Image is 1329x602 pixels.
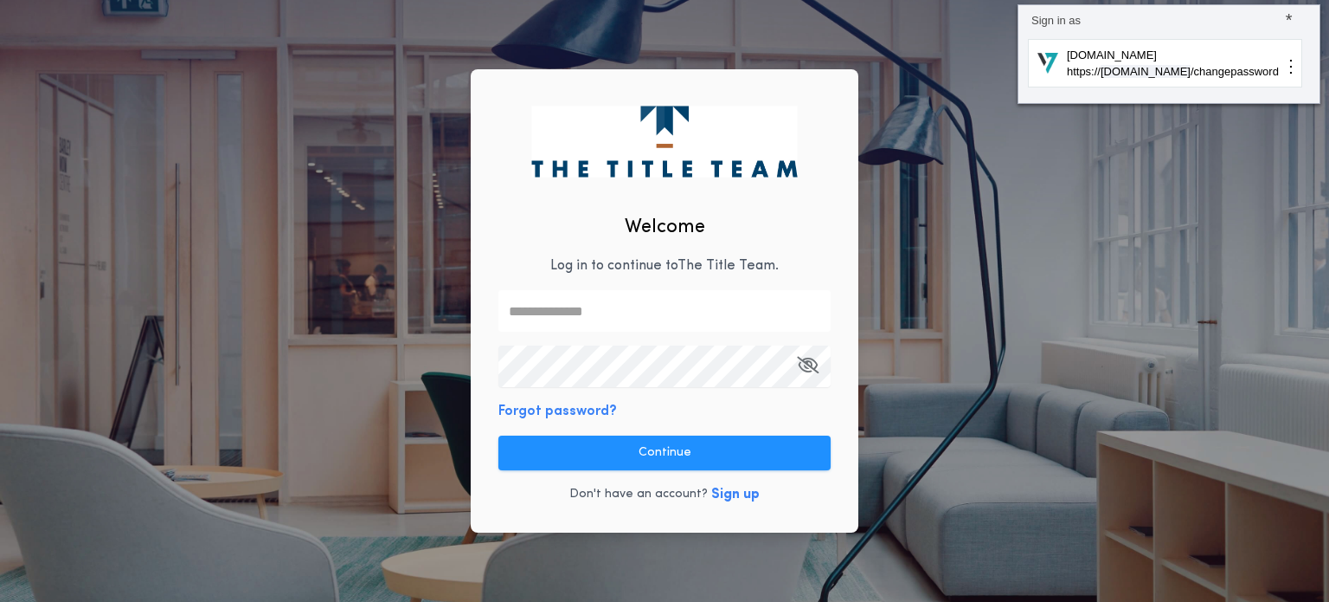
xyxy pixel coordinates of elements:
[531,106,797,177] img: logo
[498,401,617,422] button: Forgot password?
[625,213,705,242] h2: Welcome
[569,486,708,503] p: Don't have an account?
[711,484,760,505] button: Sign up
[550,256,779,276] p: Log in to continue to The Title Team .
[498,436,831,470] button: Continue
